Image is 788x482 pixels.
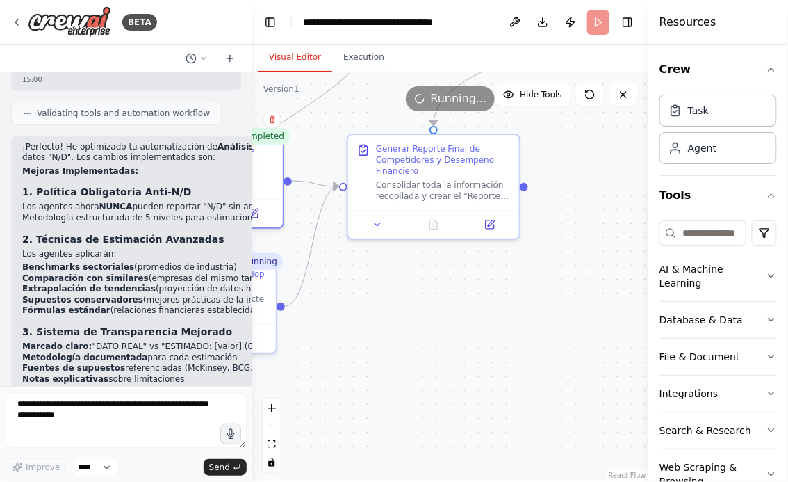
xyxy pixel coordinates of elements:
div: Agent [688,141,716,155]
button: Execution [332,43,395,72]
li: (promedios de industria) [22,262,498,273]
nav: breadcrumb [303,15,459,29]
button: fit view [263,435,281,453]
button: AI & Machine Learning [659,251,777,301]
button: Crew [659,50,777,89]
button: Database & Data [659,302,777,338]
strong: Fuentes de supuestos [22,363,125,373]
span: Running... [431,90,487,107]
li: (relaciones financieras establecidas) [22,305,498,316]
strong: Benchmarks sectoriales [22,262,134,272]
div: Generar Reporte Final de Competidores y Desempeno Financiero [376,143,511,177]
button: Search & Research [659,412,777,449]
button: Hide left sidebar [261,13,280,32]
button: Integrations [659,376,777,412]
span: Send [209,462,230,473]
strong: Comparación con similares [22,273,149,283]
button: zoom in [263,399,281,417]
button: Hide Tools [495,83,571,106]
strong: 1. Política Obligatoria Anti-N/D [22,186,191,198]
li: (empresas del mismo tamaño/sector) [22,273,498,284]
button: Visual Editor [258,43,332,72]
button: Delete node [263,111,281,129]
div: Consolidar toda la información recopilada y crear el "Reporte 3: Competidores y su desempeño Fina... [376,179,511,202]
span: Hide Tools [520,89,562,100]
p: Los agentes aplicarán: [22,249,498,260]
strong: Notas explicativas [22,374,108,384]
div: Completed [220,128,290,145]
h4: Resources [659,14,716,31]
div: React Flow controls [263,399,281,472]
button: File & Document [659,339,777,375]
li: (proyección de datos históricos) [22,284,498,295]
span: Improve [26,462,60,473]
li: Metodología estructurada de 5 niveles para estimaciones cuando falten datos directos [22,213,498,224]
strong: Metodología documentada [22,353,147,362]
button: Tools [659,176,777,215]
div: Crew [659,89,777,175]
strong: Análisis Competitivo Financiero [217,142,366,152]
strong: 2. Técnicas de Estimación Avanzadas [22,234,224,245]
div: RunningRecopilar Datos Financieros Top Performers GlobalesLore ipsu dol si ame 8 consecte adi eli... [104,259,277,354]
div: Generar Reporte Final de Competidores y Desempeno FinancieroConsolidar toda la información recopi... [347,134,520,240]
div: 15:00 [22,74,230,85]
button: Switch to previous chat [180,50,213,67]
strong: 3. Sistema de Transparencia Mejorado [22,326,232,337]
div: Running [224,253,283,270]
div: BETA [122,14,157,31]
span: Validating tools and automation workflow [37,108,210,119]
a: React Flow attribution [609,472,646,479]
li: sobre limitaciones [22,374,498,385]
div: CompletedRecopilar Datos Financieros Competidores NacionalesLore ipsu dol si ame 6 consectetura e... [110,134,284,229]
div: Version 1 [263,83,299,95]
button: Improve [6,458,66,476]
li: Los agentes ahora pueden reportar "N/D" sin antes intentar una estimación informada [22,202,498,213]
button: Start a new chat [219,50,241,67]
strong: Supuestos conservadores [22,295,143,305]
li: "DATO REAL" vs "ESTIMADO: [valor] (Confianza: Alto/Medio/Bajo)" [22,342,498,353]
strong: Mejoras Implementadas: [22,166,138,176]
li: para cada estimación [22,353,498,364]
button: Click to speak your automation idea [220,424,241,444]
g: Edge from f773034e-68ba-4604-b3b6-836ec9153a23 to a8c97e3b-2b02-4d12-a719-7f46e1691f5c [292,174,339,193]
button: toggle interactivity [263,453,281,472]
button: Send [204,459,247,476]
li: (mejores prácticas de la industria) [22,295,498,306]
strong: Fórmulas estándar [22,305,110,315]
p: ¡Perfecto! He optimizado tu automatización de para eliminar los problemas de datos "N/D". Los cam... [22,142,498,163]
strong: NUNCA [99,202,133,211]
li: referenciadas (McKinsey, BCG, Deloitte, etc.) [22,363,498,374]
button: Open in side panel [229,205,277,222]
strong: Extrapolación de tendencias [22,284,156,294]
img: Logo [28,6,111,38]
button: Open in side panel [466,216,514,233]
button: Hide right sidebar [618,13,637,32]
div: Task [688,104,709,118]
g: Edge from 34a059a4-55fe-4f71-94ba-a99201a4ca7a to a8c97e3b-2b02-4d12-a719-7f46e1691f5c [285,179,339,313]
strong: Marcado claro: [22,342,92,351]
button: No output available [404,216,463,233]
button: zoom out [263,417,281,435]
